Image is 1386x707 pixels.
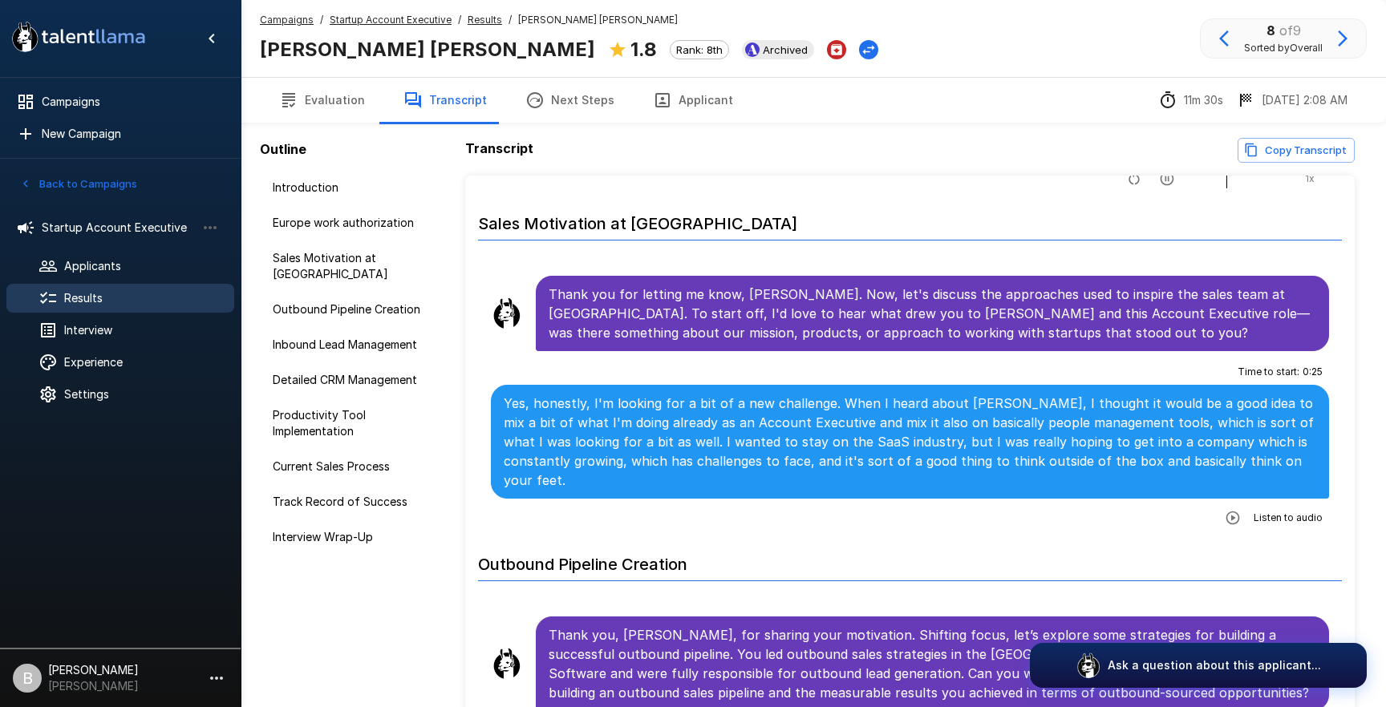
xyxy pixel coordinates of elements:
u: Startup Account Executive [330,14,452,26]
h6: Sales Motivation at [GEOGRAPHIC_DATA] [478,198,1342,240]
button: Change Stage [859,40,878,59]
p: 11m 30s [1184,92,1223,108]
button: Archive Applicant [827,40,846,59]
span: Rank: 8th [671,43,728,56]
div: The time between starting and completing the interview [1158,91,1223,110]
div: Sales Motivation at [GEOGRAPHIC_DATA] [260,244,446,289]
span: Archived [756,43,814,56]
div: Detailed CRM Management [260,366,446,394]
div: Europe work authorization [260,208,446,237]
p: Thank you, [PERSON_NAME], for sharing your motivation. Shifting focus, let’s explore some strateg... [549,625,1316,702]
span: 0 : 25 [1303,364,1323,380]
div: The date and time when the interview was completed [1236,91,1347,110]
div: Inbound Lead Management [260,330,446,359]
span: 1 x [1305,171,1315,187]
span: Inbound Lead Management [273,337,433,353]
button: Next Steps [506,78,634,123]
div: Outbound Pipeline Creation [260,295,446,324]
b: 1.8 [630,38,657,61]
span: Track Record of Success [273,494,433,510]
div: Current Sales Process [260,452,446,481]
span: Outbound Pipeline Creation [273,301,433,317]
p: Ask a question about this applicant... [1108,657,1321,673]
button: Applicant [634,78,752,123]
p: [DATE] 2:08 AM [1262,92,1347,108]
u: Results [468,14,502,26]
img: logo_glasses@2x.png [1076,652,1101,678]
span: / [458,12,461,28]
b: 8 [1266,22,1275,38]
span: Detailed CRM Management [273,372,433,388]
div: Productivity Tool Implementation [260,401,446,446]
b: [PERSON_NAME] [PERSON_NAME] [260,38,595,61]
span: Listen to audio [1254,510,1323,526]
img: ashbyhq_logo.jpeg [745,42,760,57]
span: Interview Wrap-Up [273,529,433,545]
h6: Outbound Pipeline Creation [478,539,1342,581]
span: Current Sales Process [273,459,433,475]
span: / [320,12,323,28]
img: llama_clean.png [491,648,523,680]
button: Transcript [384,78,506,123]
div: Interview Wrap-Up [260,523,446,551]
button: Copy transcript [1238,138,1355,163]
img: llama_clean.png [491,297,523,329]
div: Introduction [260,173,446,202]
b: Transcript [465,140,533,156]
b: Outline [260,141,306,157]
div: Track Record of Success [260,487,446,516]
span: Productivity Tool Implementation [273,407,433,439]
div: View profile in Ashby [742,40,814,59]
span: / [509,12,512,28]
span: Time to start : [1238,364,1299,380]
button: 1x [1297,166,1323,192]
span: of 9 [1279,22,1301,38]
button: Evaluation [260,78,384,123]
span: Sorted by Overall [1244,40,1323,56]
span: [PERSON_NAME] [PERSON_NAME] [518,12,678,28]
span: Sales Motivation at [GEOGRAPHIC_DATA] [273,250,433,282]
span: Introduction [273,180,433,196]
span: Europe work authorization [273,215,433,231]
p: Thank you for letting me know, [PERSON_NAME]. Now, let's discuss the approaches used to inspire t... [549,285,1316,342]
button: Ask a question about this applicant... [1030,643,1367,688]
u: Campaigns [260,14,314,26]
p: Yes, honestly, I'm looking for a bit of a new challenge. When I heard about [PERSON_NAME], I thou... [504,394,1316,490]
